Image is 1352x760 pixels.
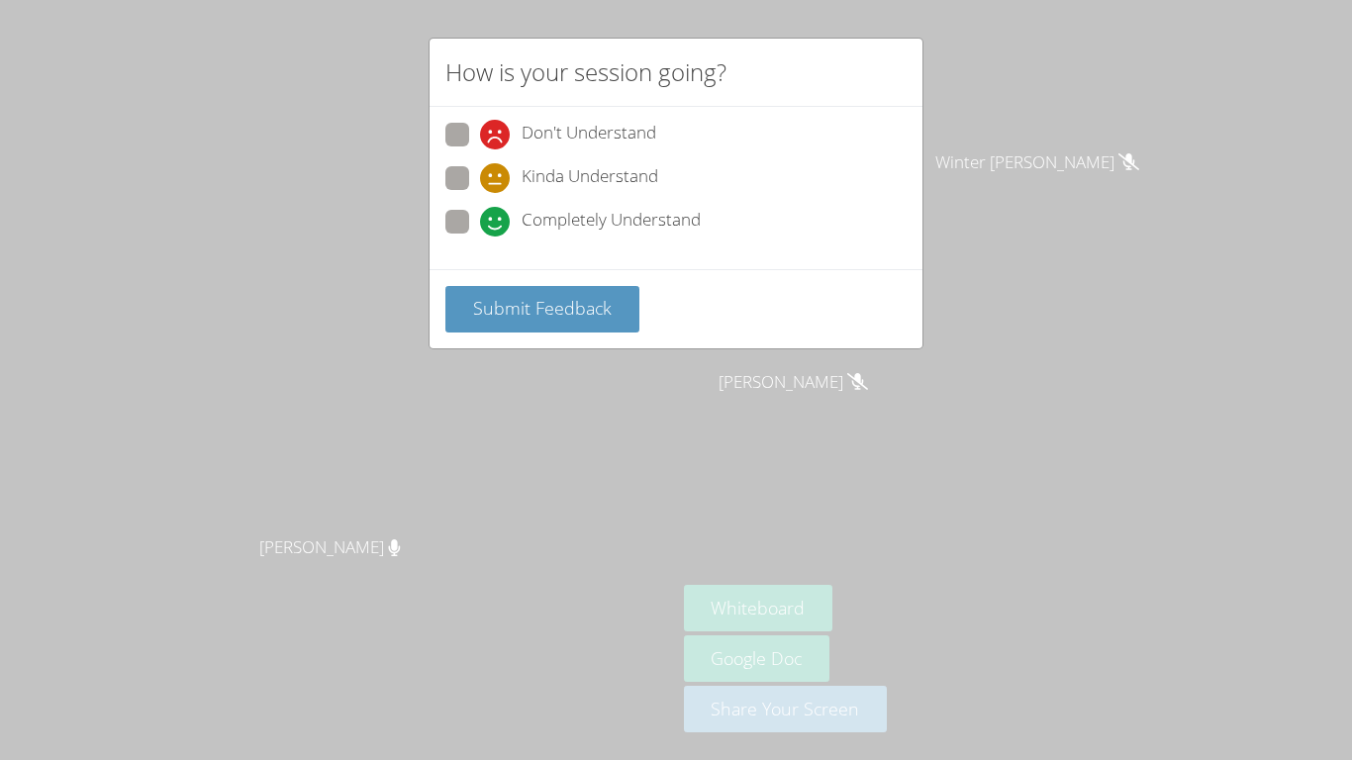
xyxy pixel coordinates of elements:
button: Submit Feedback [445,286,639,332]
span: Don't Understand [522,120,656,149]
span: Completely Understand [522,207,701,237]
h2: How is your session going? [445,54,726,90]
span: Submit Feedback [473,296,612,320]
span: Kinda Understand [522,163,658,193]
